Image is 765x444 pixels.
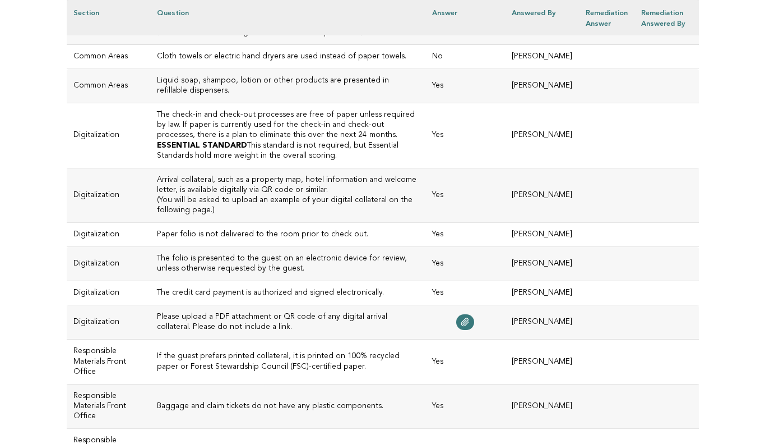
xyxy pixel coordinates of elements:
[157,141,419,161] p: This standard is not required, but Essential Standards hold more weight in the overall scoring.
[67,340,150,384] td: Responsible Materials Front Office
[157,254,419,274] h3: The folio is presented to the guest on an electronic device for review, unless otherwise requeste...
[157,142,247,149] strong: ESSENTIAL STANDARD
[67,45,150,69] td: Common Areas
[157,175,419,195] h3: Arrival collateral, such as a property map, hotel information and welcome letter, is available di...
[157,351,419,372] h3: If the guest prefers printed collateral, it is printed on 100% recycled paper or Forest Stewardsh...
[425,69,505,103] td: Yes
[67,222,150,246] td: Digitalization
[425,103,505,168] td: Yes
[157,195,419,216] p: (You will be asked to upload an example of your digital collateral on the following page.)
[505,222,579,246] td: [PERSON_NAME]
[67,281,150,305] td: Digitalization
[505,168,579,222] td: [PERSON_NAME]
[425,384,505,428] td: Yes
[67,69,150,103] td: Common Areas
[157,52,419,62] h3: Cloth towels or electric hand dryers are used instead of paper towels.
[157,401,419,411] h3: Baggage and claim tickets do not have any plastic components.
[505,340,579,384] td: [PERSON_NAME]
[157,230,419,240] h3: Paper folio is not delivered to the room prior to check out.
[505,247,579,281] td: [PERSON_NAME]
[425,281,505,305] td: Yes
[425,340,505,384] td: Yes
[157,110,419,140] h3: The check-in and check-out processes are free of paper unless required by law. If paper is curren...
[425,168,505,222] td: Yes
[505,305,579,340] td: [PERSON_NAME]
[505,281,579,305] td: [PERSON_NAME]
[67,103,150,168] td: Digitalization
[67,384,150,428] td: Responsible Materials Front Office
[157,288,419,298] h3: The credit card payment is authorized and signed electronically.
[505,384,579,428] td: [PERSON_NAME]
[425,45,505,69] td: No
[157,312,419,332] h3: Please upload a PDF attachment or QR code of any digital arrival collateral. Please do not includ...
[67,247,150,281] td: Digitalization
[425,222,505,246] td: Yes
[505,69,579,103] td: [PERSON_NAME]
[505,45,579,69] td: [PERSON_NAME]
[67,305,150,340] td: Digitalization
[67,168,150,222] td: Digitalization
[157,76,419,96] h3: Liquid soap, shampoo, lotion or other products are presented in refillable dispensers.
[505,103,579,168] td: [PERSON_NAME]
[425,247,505,281] td: Yes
